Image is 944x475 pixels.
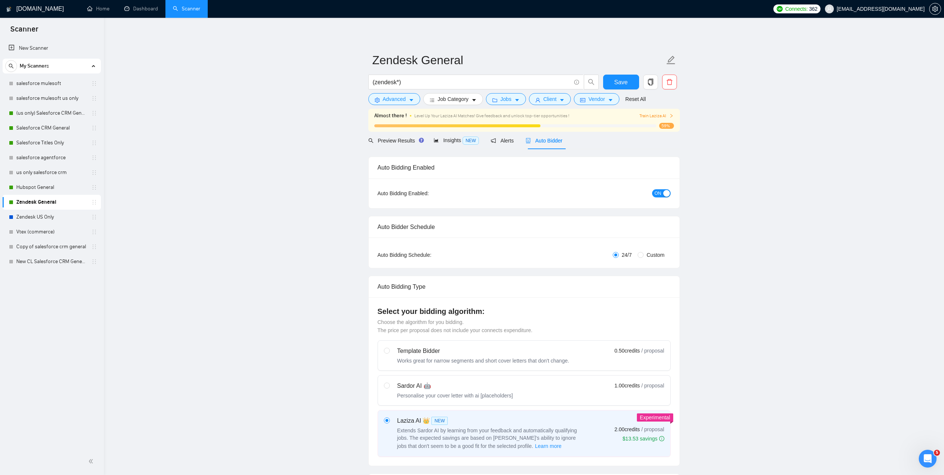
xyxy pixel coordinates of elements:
a: salesforce mulesoft [16,76,87,91]
span: 24/7 [619,251,635,259]
span: Alerts [491,138,514,144]
span: search [368,138,374,143]
span: holder [91,259,97,265]
a: dashboardDashboard [124,6,158,12]
a: Hubspot General [16,180,87,195]
span: holder [91,170,97,176]
a: homeHome [87,6,109,12]
span: 362 [809,5,817,13]
li: New Scanner [3,41,101,56]
span: idcard [580,97,585,103]
span: delete [662,79,677,85]
div: Sardor AI 🤖 [397,381,513,390]
span: double-left [88,458,96,465]
button: idcardVendorcaret-down [574,93,619,105]
span: 👑 [422,416,430,425]
span: copy [644,79,658,85]
span: holder [91,214,97,220]
button: delete [662,75,677,89]
button: setting [929,3,941,15]
span: holder [91,95,97,101]
a: Copy of salesforce crm general [16,239,87,254]
span: Preview Results [368,138,422,144]
a: Zendesk US Only [16,210,87,225]
input: Search Freelance Jobs... [373,78,571,87]
span: caret-down [559,97,565,103]
span: holder [91,110,97,116]
div: Laziza AI [397,416,583,425]
span: user [535,97,540,103]
div: Auto Bidding Schedule: [378,251,475,259]
span: holder [91,81,97,86]
span: caret-down [608,97,613,103]
span: robot [526,138,531,143]
div: $13.53 savings [622,435,664,442]
a: salesforce mulesoft us only [16,91,87,106]
button: barsJob Categorycaret-down [423,93,483,105]
span: Connects: [785,5,808,13]
span: Scanner [4,24,44,39]
span: holder [91,184,97,190]
span: NEW [463,137,479,145]
span: right [669,114,674,118]
a: searchScanner [173,6,200,12]
span: Job Category [438,95,468,103]
a: Vtex (commerce) [16,225,87,239]
a: (us only) Salesforce CRM General [16,106,87,121]
a: salesforce agentforce [16,150,87,165]
button: Save [603,75,639,89]
span: info-circle [574,80,579,85]
button: settingAdvancedcaret-down [368,93,420,105]
span: holder [91,199,97,205]
button: Laziza AI NEWExtends Sardor AI by learning from your feedback and automatically qualifying jobs. ... [535,442,562,451]
span: Almost there ! [374,112,407,120]
span: My Scanners [20,59,49,73]
span: folder [492,97,497,103]
span: Save [614,78,628,87]
span: Experimental [640,415,670,420]
iframe: Intercom live chat [919,450,937,468]
span: NEW [431,417,448,425]
span: Auto Bidder [526,138,562,144]
span: user [827,6,832,12]
a: New CL Salesforce CRM General [16,254,87,269]
span: holder [91,155,97,161]
span: 59% [659,123,674,129]
a: Salesforce CRM General [16,121,87,135]
span: Jobs [500,95,512,103]
span: caret-down [514,97,520,103]
a: Zendesk General [16,195,87,210]
button: folderJobscaret-down [486,93,526,105]
span: / proposal [641,426,664,433]
span: ON [655,189,661,197]
div: Works great for narrow segments and short cover letters that don't change. [397,357,569,364]
span: Advanced [383,95,406,103]
button: userClientcaret-down [529,93,571,105]
span: Train Laziza AI [639,112,674,119]
span: 5 [934,450,940,456]
img: upwork-logo.png [777,6,783,12]
span: holder [91,244,97,250]
span: 2.00 credits [615,425,640,433]
span: setting [375,97,380,103]
a: us only salesforce crm [16,165,87,180]
span: holder [91,125,97,131]
span: caret-down [471,97,477,103]
span: caret-down [409,97,414,103]
div: Template Bidder [397,347,569,356]
span: Insights [434,137,479,143]
div: Auto Bidding Enabled: [378,189,475,197]
h4: Select your bidding algorithm: [378,306,671,317]
span: notification [491,138,496,143]
span: / proposal [641,347,664,354]
span: info-circle [659,436,664,441]
span: holder [91,140,97,146]
div: Auto Bidding Enabled [378,157,671,178]
span: 1.00 credits [615,381,640,390]
span: holder [91,229,97,235]
span: Extends Sardor AI by learning from your feedback and automatically qualifying jobs. The expected ... [397,427,577,449]
div: Personalise your cover letter with ai [placeholders] [397,392,513,399]
a: setting [929,6,941,12]
span: Custom [644,251,667,259]
span: Client [543,95,557,103]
